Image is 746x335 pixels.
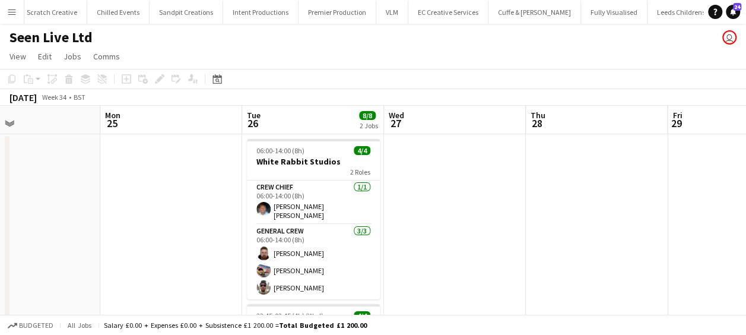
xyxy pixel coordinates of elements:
[38,51,52,62] span: Edit
[9,91,37,103] div: [DATE]
[488,1,581,24] button: Cuffe & [PERSON_NAME]
[726,5,740,19] a: 24
[93,51,120,62] span: Comms
[64,51,81,62] span: Jobs
[39,93,69,102] span: Week 34
[376,1,408,24] button: VLM
[733,3,741,11] span: 24
[722,30,737,45] app-user-avatar: Dominic Riley
[65,321,94,330] span: All jobs
[33,49,56,64] a: Edit
[6,319,55,332] button: Budgeted
[223,1,299,24] button: Intent Productions
[408,1,488,24] button: EC Creative Services
[279,321,367,330] span: Total Budgeted £1 200.00
[299,1,376,24] button: Premier Production
[87,1,150,24] button: Chilled Events
[150,1,223,24] button: Sandpit Creations
[59,49,86,64] a: Jobs
[5,49,31,64] a: View
[9,51,26,62] span: View
[74,93,85,102] div: BST
[104,321,367,330] div: Salary £0.00 + Expenses £0.00 + Subsistence £1 200.00 =
[17,1,87,24] button: Scratch Creative
[19,321,53,330] span: Budgeted
[581,1,647,24] button: Fully Visualised
[9,29,93,46] h1: Seen Live Ltd
[88,49,125,64] a: Comms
